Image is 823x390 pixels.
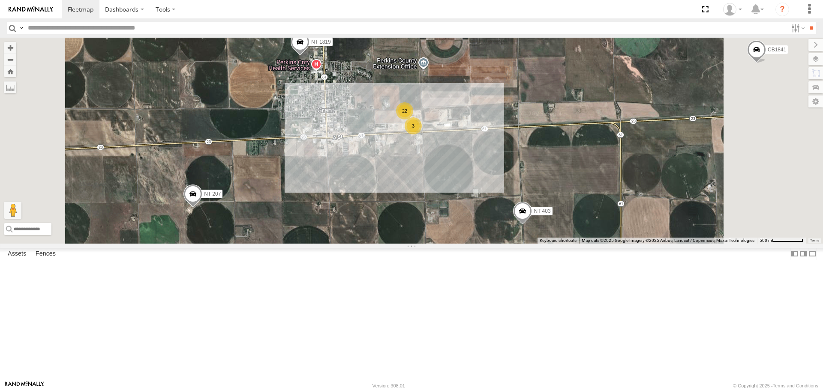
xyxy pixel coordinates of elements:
div: Version: 308.01 [372,383,405,388]
label: Map Settings [808,95,823,107]
label: Search Query [18,22,25,34]
span: Map data ©2025 Google Imagery ©2025 Airbus, Landsat / Copernicus, Maxar Technologies [582,238,754,243]
label: Dock Summary Table to the Left [790,248,799,260]
a: Terms (opens in new tab) [810,238,819,242]
button: Zoom out [4,54,16,65]
span: NT 403 [534,208,550,214]
button: Zoom in [4,42,16,54]
span: NT 1819 [311,39,331,45]
button: Map Scale: 500 m per 69 pixels [757,238,806,244]
button: Drag Pegman onto the map to open Street View [4,202,21,219]
label: Search Filter Options [788,22,806,34]
label: Assets [3,248,30,260]
span: 500 m [760,238,772,243]
label: Fences [31,248,60,260]
label: Hide Summary Table [808,248,817,260]
label: Measure [4,81,16,93]
div: © Copyright 2025 - [733,383,818,388]
img: rand-logo.svg [9,6,53,12]
i: ? [775,3,789,16]
button: Keyboard shortcuts [540,238,577,244]
div: Cary Cook [720,3,745,16]
div: 22 [396,102,413,119]
span: CB1841 [768,47,786,53]
label: Dock Summary Table to the Right [799,248,808,260]
button: Zoom Home [4,65,16,77]
a: Visit our Website [5,381,44,390]
div: 3 [405,117,422,134]
a: Terms and Conditions [773,383,818,388]
span: NT 207 [204,191,221,197]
